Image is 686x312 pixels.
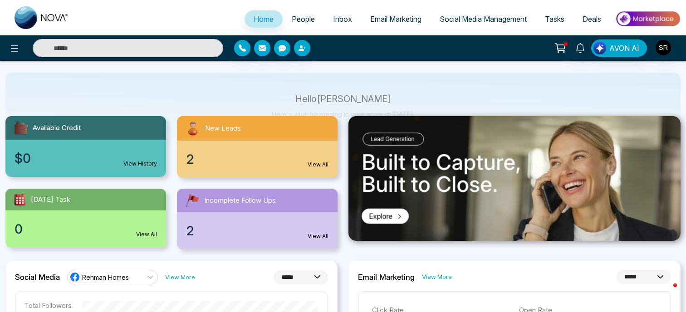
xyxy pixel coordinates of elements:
[656,40,671,55] img: User Avatar
[292,15,315,24] span: People
[184,120,201,137] img: newLeads.svg
[545,15,564,24] span: Tasks
[573,10,610,28] a: Deals
[15,273,60,282] h2: Social Media
[24,301,72,310] p: Total Followers
[13,120,29,136] img: availableCredit.svg
[593,42,606,54] img: Lead Flow
[272,95,415,103] p: Hello [PERSON_NAME]
[370,15,421,24] span: Email Marketing
[615,9,681,29] img: Market-place.gif
[33,123,81,133] span: Available Credit
[171,189,343,249] a: Incomplete Follow Ups2View All
[123,160,157,168] a: View History
[591,39,647,57] button: AVON AI
[186,221,194,240] span: 2
[348,116,681,241] img: .
[422,273,452,281] a: View More
[31,195,70,205] span: [DATE] Task
[245,10,283,28] a: Home
[171,116,343,178] a: New Leads2View All
[361,10,431,28] a: Email Marketing
[15,149,31,168] span: $0
[440,15,527,24] span: Social Media Management
[283,10,324,28] a: People
[609,43,639,54] span: AVON AI
[254,15,274,24] span: Home
[165,273,195,282] a: View More
[308,232,328,240] a: View All
[186,150,194,169] span: 2
[536,10,573,28] a: Tasks
[431,10,536,28] a: Social Media Management
[205,123,241,134] span: New Leads
[655,281,677,303] iframe: Intercom live chat
[583,15,601,24] span: Deals
[15,219,23,239] span: 0
[82,273,129,282] span: Rehman Homes
[358,273,415,282] h2: Email Marketing
[308,161,328,169] a: View All
[333,15,352,24] span: Inbox
[136,230,157,239] a: View All
[324,10,361,28] a: Inbox
[13,192,27,207] img: todayTask.svg
[184,192,201,209] img: followUps.svg
[204,195,276,206] span: Incomplete Follow Ups
[15,6,69,29] img: Nova CRM Logo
